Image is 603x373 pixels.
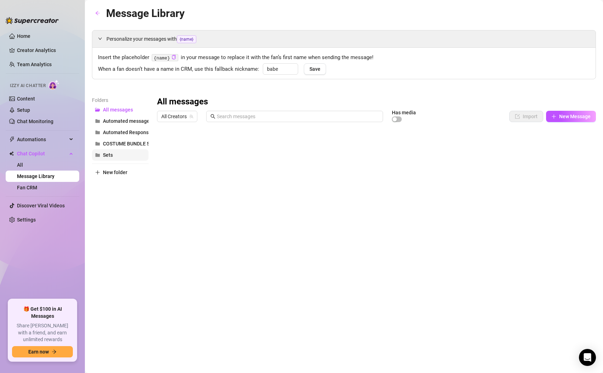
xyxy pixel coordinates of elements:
span: Share [PERSON_NAME] with a friend, and earn unlimited rewards [12,322,73,343]
code: {name} [152,54,178,62]
span: New Message [559,114,591,119]
span: folder [95,119,100,124]
span: plus [551,114,556,119]
span: Chat Copilot [17,148,67,159]
a: All [17,162,23,168]
span: search [210,114,215,119]
span: folder [95,153,100,157]
span: Automations [17,134,67,145]
span: thunderbolt [9,137,15,142]
span: folder [95,141,100,146]
button: Automated Responses [92,127,149,138]
span: team [189,114,193,119]
span: All messages [103,107,133,113]
span: Insert the placeholder in your message to replace it with the fan’s first name when sending the m... [98,53,590,62]
span: Personalize your messages with [106,35,590,43]
a: Creator Analytics [17,45,74,56]
span: {name} [177,35,196,43]
span: Automated Responses [103,130,154,135]
span: folder [95,130,100,135]
article: Message Library [106,5,185,22]
a: Team Analytics [17,62,52,67]
button: New Message [546,111,596,122]
button: COSTUME BUNDLE SETS [92,138,149,149]
span: arrow-left [95,11,100,16]
span: All Creators [161,111,193,122]
img: AI Chatter [48,80,59,90]
span: copy [172,55,176,59]
span: plus [95,170,100,175]
span: expanded [98,36,102,41]
button: Sets [92,149,149,161]
img: Chat Copilot [9,151,14,156]
span: COSTUME BUNDLE SETS [103,141,158,147]
span: When a fan doesn’t have a name in CRM, use this fallback nickname: [98,65,259,74]
span: 🎁 Get $100 in AI Messages [12,306,73,320]
a: Settings [17,217,36,223]
div: Personalize your messages with{name} [92,30,596,47]
a: Fan CRM [17,185,37,190]
span: Save [309,66,320,72]
input: Search messages [217,113,379,120]
span: folder-open [95,107,100,112]
span: Earn now [28,349,49,355]
button: Earn nowarrow-right [12,346,73,357]
a: Discover Viral Videos [17,203,65,208]
a: Chat Monitoring [17,119,53,124]
span: Automated messages [103,118,152,124]
button: Click to Copy [172,55,176,60]
span: Izzy AI Chatter [10,82,46,89]
a: Setup [17,107,30,113]
button: Automated messages [92,115,149,127]
h3: All messages [157,96,208,108]
button: All messages [92,104,149,115]
span: arrow-right [52,349,57,354]
div: Open Intercom Messenger [579,349,596,366]
span: New folder [103,170,127,175]
a: Message Library [17,173,54,179]
a: Content [17,96,35,102]
button: New folder [92,167,149,178]
a: Home [17,33,30,39]
button: Save [304,63,326,75]
img: logo-BBDzfeDw.svg [6,17,59,24]
span: Sets [103,152,113,158]
article: Folders [92,96,149,104]
button: Import [509,111,543,122]
article: Has media [392,110,416,115]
